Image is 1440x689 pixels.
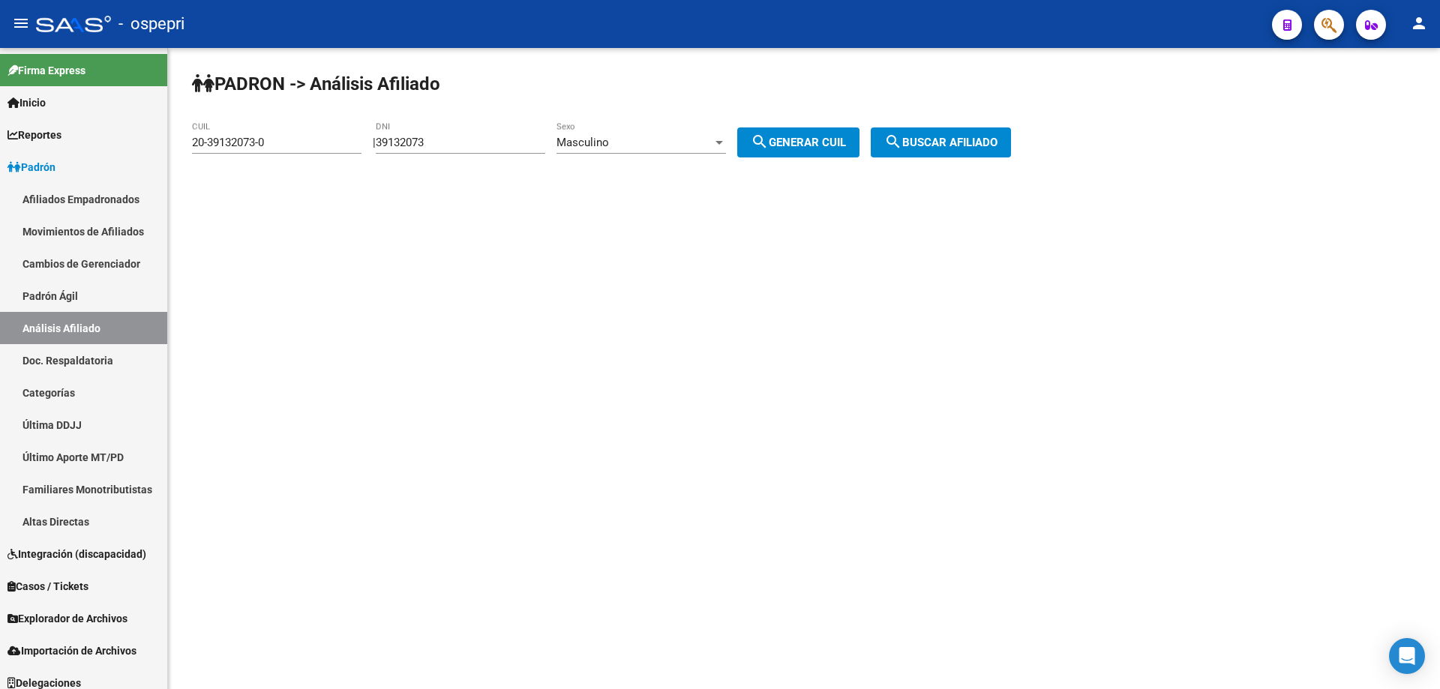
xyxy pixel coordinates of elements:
[7,546,146,562] span: Integración (discapacidad)
[12,14,30,32] mat-icon: menu
[7,578,88,595] span: Casos / Tickets
[7,159,55,175] span: Padrón
[7,62,85,79] span: Firma Express
[373,136,871,149] div: |
[884,133,902,151] mat-icon: search
[884,136,997,149] span: Buscar afiliado
[1389,638,1425,674] div: Open Intercom Messenger
[1410,14,1428,32] mat-icon: person
[737,127,859,157] button: Generar CUIL
[7,94,46,111] span: Inicio
[7,127,61,143] span: Reportes
[751,133,769,151] mat-icon: search
[192,73,440,94] strong: PADRON -> Análisis Afiliado
[118,7,184,40] span: - ospepri
[751,136,846,149] span: Generar CUIL
[7,610,127,627] span: Explorador de Archivos
[556,136,609,149] span: Masculino
[871,127,1011,157] button: Buscar afiliado
[7,643,136,659] span: Importación de Archivos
